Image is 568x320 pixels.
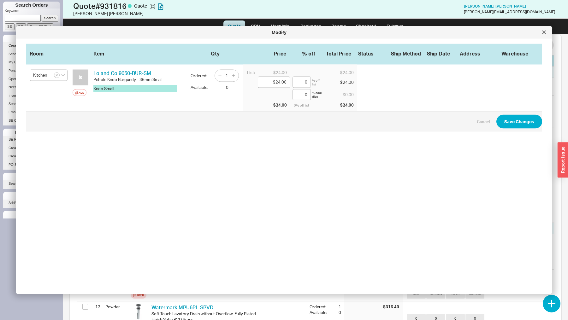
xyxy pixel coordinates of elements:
[9,69,34,73] span: Pending Review
[131,304,146,320] img: MPU6-Large_rn6ogl
[258,70,290,75] div: $24.00
[3,192,60,200] div: Products Admin
[358,50,390,57] div: Status
[3,84,60,90] a: Needs Follow Up(79)
[496,115,542,129] button: Save Changes
[322,92,355,97] div: – $0.00
[335,310,341,315] div: 0
[352,20,381,32] a: Checkout
[322,70,355,75] div: $24.00
[382,20,408,32] a: Fulcrum
[151,311,305,317] div: Soft Touch Lavatory Drain without Overflow-Fully Plated
[254,50,286,57] div: Price
[460,50,490,57] div: Address
[93,70,151,76] a: Lo and Co 9050-BUR-SM
[27,23,53,30] input: Cust. PO/Proj
[327,20,350,32] a: Rooms
[3,92,60,99] a: Inventory
[310,304,330,310] div: Ordered:
[3,42,60,49] a: Create Order
[3,35,60,42] div: Orders Admin
[191,68,210,79] div: Ordered:
[3,136,60,143] a: SE PO Follow Up
[19,29,539,36] div: Modify
[293,77,311,88] input: %
[42,15,58,21] input: Search
[464,4,526,9] a: [PERSON_NAME] [PERSON_NAME]
[3,109,60,115] a: Email Templates
[73,2,286,10] h1: Quote # 931816
[3,67,60,74] a: Pending Review(5)
[312,91,323,98] div: % addl disc
[3,51,60,57] a: Search Orders
[3,76,60,82] a: Open Quotes
[30,50,68,56] div: Room
[258,102,290,109] div: $24.00
[30,70,68,81] input: Select Room
[191,84,211,90] div: Available:
[3,153,60,160] a: Create DS PO
[3,211,60,218] div: Store Settings
[322,79,355,85] div: $24.00
[105,301,128,312] div: Powder
[3,2,60,9] h1: Search Orders
[3,200,60,206] a: Add/Edit Suppliers
[3,173,60,180] div: Users Admin
[296,20,325,32] a: Packages
[151,304,214,311] a: Watermark MPU6PL-SPVD
[5,9,60,15] p: Keyword:
[322,102,355,109] div: $24.00
[247,70,255,75] div: List:
[464,10,555,14] div: [PERSON_NAME][EMAIL_ADDRESS][DOMAIN_NAME]
[61,74,65,76] svg: open menu
[93,77,186,82] div: Pebble Knob Burgundy - 36mm Small
[3,117,60,124] a: SE Quotes
[16,23,26,30] input: PO
[93,85,177,92] button: Knob Small
[73,70,88,85] img: no_photo
[293,102,319,108] div: 0 % off list
[289,50,315,57] div: % off
[5,23,15,30] input: SE
[3,101,60,107] a: Search Billing
[383,304,399,310] div: $316.40
[3,59,60,66] a: My Orders
[491,50,538,57] div: Warehouse
[92,301,100,312] div: 12
[73,89,86,96] button: Add
[312,78,323,86] div: % off list
[293,89,311,100] input: %
[427,50,459,57] div: Ship Date
[9,85,35,89] span: Needs Follow Up
[3,180,60,187] a: Search Profiles
[223,20,245,32] a: Quote
[3,161,60,168] a: PO Search
[477,119,490,125] button: Cancel
[246,20,265,32] a: CRM
[211,50,234,56] div: Qty
[3,129,60,136] div: Purchase Orders
[318,50,351,57] div: Total Price
[266,20,294,32] a: User info
[73,10,286,17] div: [PERSON_NAME] [PERSON_NAME]
[79,90,84,95] div: Add
[93,50,182,56] div: Item
[310,310,330,315] div: Available:
[391,50,426,57] div: Ship Method
[330,304,341,310] div: 1
[3,145,60,151] a: Create Standard PO
[216,84,238,90] div: 0
[134,3,148,9] span: Quote
[504,118,534,125] span: Save Changes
